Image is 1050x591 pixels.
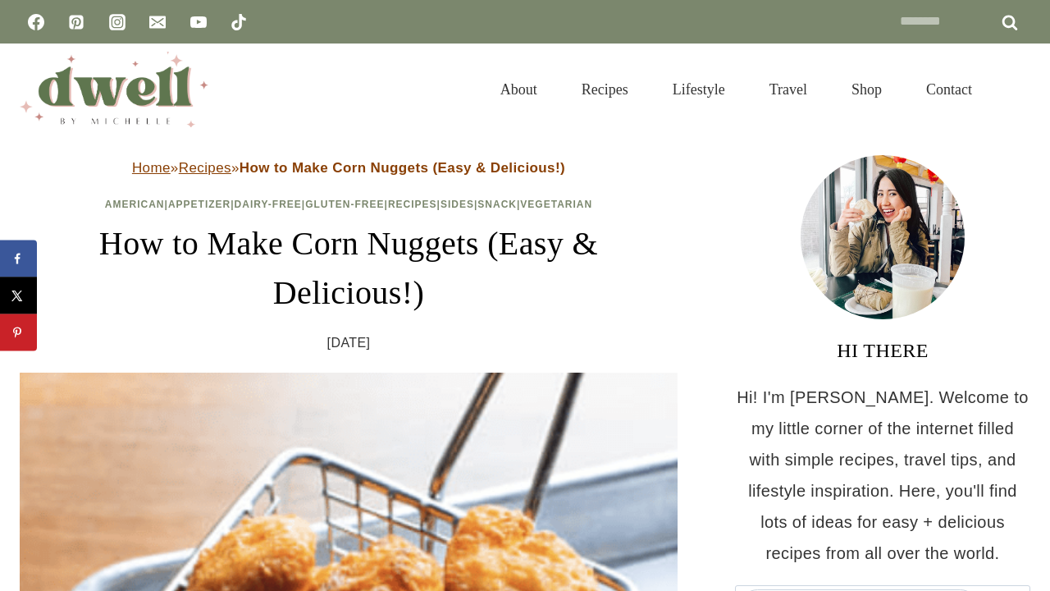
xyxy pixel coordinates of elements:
[327,331,371,355] time: [DATE]
[388,199,437,210] a: Recipes
[829,61,904,118] a: Shop
[735,382,1030,569] p: Hi! I'm [PERSON_NAME]. Welcome to my little corner of the internet filled with simple recipes, tr...
[20,52,208,127] img: DWELL by michelle
[520,199,592,210] a: Vegetarian
[132,160,171,176] a: Home
[904,61,994,118] a: Contact
[240,160,565,176] strong: How to Make Corn Nuggets (Easy & Delicious!)
[60,6,93,39] a: Pinterest
[441,199,474,210] a: Sides
[235,199,302,210] a: Dairy-Free
[478,61,559,118] a: About
[559,61,651,118] a: Recipes
[141,6,174,39] a: Email
[168,199,231,210] a: Appetizer
[20,219,678,318] h1: How to Make Corn Nuggets (Easy & Delicious!)
[477,199,517,210] a: Snack
[222,6,255,39] a: TikTok
[105,199,165,210] a: American
[132,160,565,176] span: » »
[735,336,1030,365] h3: HI THERE
[305,199,384,210] a: Gluten-Free
[105,199,592,210] span: | | | | | | |
[182,6,215,39] a: YouTube
[101,6,134,39] a: Instagram
[179,160,231,176] a: Recipes
[20,6,52,39] a: Facebook
[478,61,994,118] nav: Primary Navigation
[747,61,829,118] a: Travel
[651,61,747,118] a: Lifestyle
[1002,76,1030,103] button: View Search Form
